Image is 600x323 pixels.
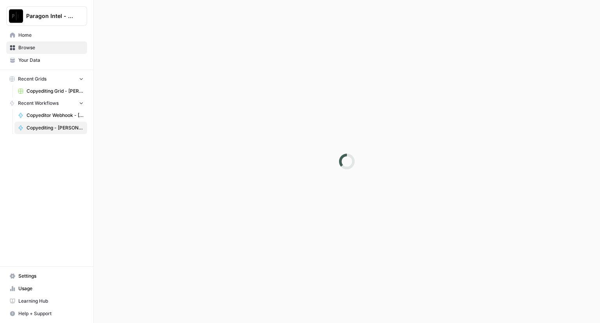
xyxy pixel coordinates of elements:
button: Help + Support [6,307,87,320]
button: Workspace: Paragon Intel - Copyediting [6,6,87,26]
a: Browse [6,41,87,54]
button: Recent Workflows [6,97,87,109]
span: Copyediting Grid - [PERSON_NAME] [27,88,84,95]
span: Settings [18,273,84,280]
span: Your Data [18,57,84,64]
a: Your Data [6,54,87,66]
a: Learning Hub [6,295,87,307]
span: Home [18,32,84,39]
span: Copyediting - [PERSON_NAME] [27,124,84,131]
button: Recent Grids [6,73,87,85]
a: Home [6,29,87,41]
a: Usage [6,282,87,295]
span: Help + Support [18,310,84,317]
span: Browse [18,44,84,51]
a: Copyediting Grid - [PERSON_NAME] [14,85,87,97]
a: Copyeditor Webhook - [PERSON_NAME] [14,109,87,122]
span: Paragon Intel - Copyediting [26,12,73,20]
a: Copyediting - [PERSON_NAME] [14,122,87,134]
a: Settings [6,270,87,282]
span: Learning Hub [18,298,84,305]
span: Usage [18,285,84,292]
span: Recent Grids [18,75,46,83]
img: Paragon Intel - Copyediting Logo [9,9,23,23]
span: Copyeditor Webhook - [PERSON_NAME] [27,112,84,119]
span: Recent Workflows [18,100,59,107]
